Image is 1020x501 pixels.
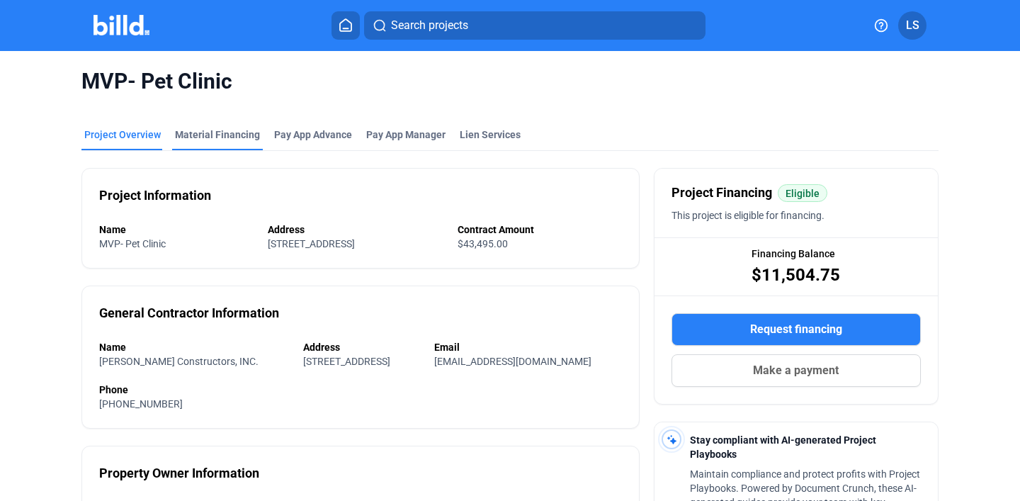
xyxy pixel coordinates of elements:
[268,223,443,237] div: Address
[391,17,468,34] span: Search projects
[671,354,921,387] button: Make a payment
[99,303,279,323] div: General Contractor Information
[671,183,772,203] span: Project Financing
[303,356,390,367] span: [STREET_ADDRESS]
[690,434,876,460] span: Stay compliant with AI-generated Project Playbooks
[364,11,705,40] button: Search projects
[753,362,839,379] span: Make a payment
[303,340,421,354] div: Address
[898,11,926,40] button: LS
[99,383,622,397] div: Phone
[99,356,259,367] span: [PERSON_NAME] Constructors, INC.
[460,128,521,142] div: Lien Services
[274,128,352,142] div: Pay App Advance
[750,321,842,338] span: Request financing
[671,210,824,221] span: This project is eligible for financing.
[671,313,921,346] button: Request financing
[268,238,355,249] span: [STREET_ADDRESS]
[366,128,446,142] span: Pay App Manager
[99,186,211,206] div: Project Information
[99,340,289,354] div: Name
[434,340,622,354] div: Email
[752,264,840,286] span: $11,504.75
[906,17,919,34] span: LS
[458,223,622,237] div: Contract Amount
[99,238,166,249] span: MVP- Pet Clinic
[99,463,259,483] div: Property Owner Information
[84,128,161,142] div: Project Overview
[175,128,260,142] div: Material Financing
[458,238,508,249] span: $43,495.00
[93,15,149,35] img: Billd Company Logo
[99,223,254,237] div: Name
[99,398,183,410] span: [PHONE_NUMBER]
[81,68,939,95] span: MVP- Pet Clinic
[752,247,835,261] span: Financing Balance
[778,184,827,202] mat-chip: Eligible
[434,356,591,367] span: [EMAIL_ADDRESS][DOMAIN_NAME]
